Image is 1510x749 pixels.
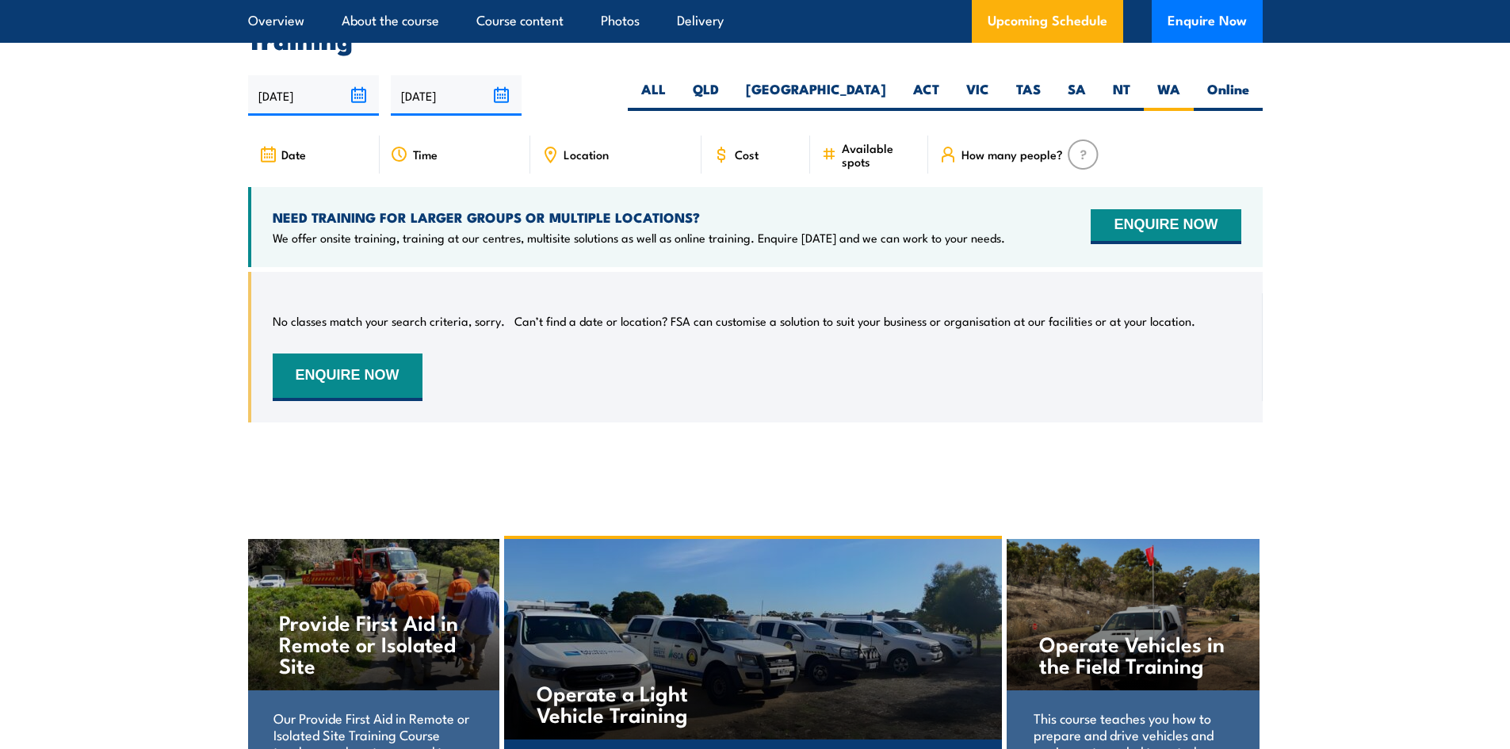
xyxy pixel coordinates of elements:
[900,80,953,111] label: ACT
[514,313,1195,329] p: Can’t find a date or location? FSA can customise a solution to suit your business or organisation...
[1099,80,1144,111] label: NT
[735,147,759,161] span: Cost
[413,147,438,161] span: Time
[273,313,505,329] p: No classes match your search criteria, sorry.
[564,147,609,161] span: Location
[842,141,917,168] span: Available spots
[1003,80,1054,111] label: TAS
[391,75,522,116] input: To date
[248,75,379,116] input: From date
[279,611,467,675] h4: Provide First Aid in Remote or Isolated Site
[679,80,732,111] label: QLD
[1194,80,1263,111] label: Online
[1091,209,1240,244] button: ENQUIRE NOW
[273,230,1005,246] p: We offer onsite training, training at our centres, multisite solutions as well as online training...
[537,682,723,724] h4: Operate a Light Vehicle Training
[281,147,306,161] span: Date
[732,80,900,111] label: [GEOGRAPHIC_DATA]
[1144,80,1194,111] label: WA
[628,80,679,111] label: ALL
[248,6,1263,50] h2: UPCOMING SCHEDULE FOR - "Drive Vehicles under Operational Conditions Training"
[273,353,422,401] button: ENQUIRE NOW
[1039,632,1227,675] h4: Operate Vehicles in the Field Training
[961,147,1063,161] span: How many people?
[1054,80,1099,111] label: SA
[953,80,1003,111] label: VIC
[273,208,1005,226] h4: NEED TRAINING FOR LARGER GROUPS OR MULTIPLE LOCATIONS?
